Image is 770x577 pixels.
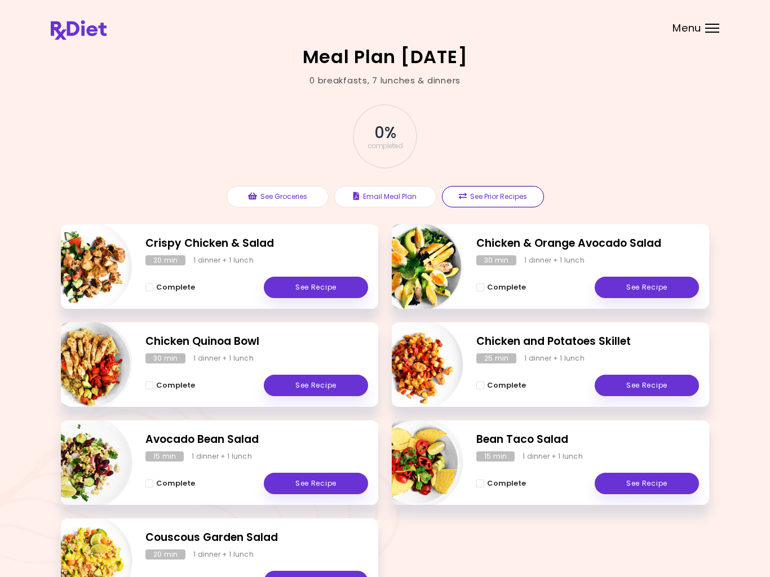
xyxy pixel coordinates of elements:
button: Complete - Chicken Quinoa Bowl [145,379,195,392]
img: Info - Bean Taco Salad [370,416,463,509]
div: 15 min [145,451,184,461]
div: 1 dinner + 1 lunch [193,549,254,560]
div: 15 min [476,451,515,461]
h2: Chicken Quinoa Bowl [145,334,368,350]
h2: Crispy Chicken & Salad [145,236,368,252]
span: Complete [156,479,195,488]
h2: Meal Plan [DATE] [303,48,468,66]
a: See Recipe - Crispy Chicken & Salad [264,277,368,298]
div: 30 min [145,353,185,363]
span: completed [368,143,403,149]
img: Info - Chicken & Orange Avocado Salad [370,220,463,313]
div: 0 breakfasts , 7 lunches & dinners [309,74,461,87]
a: See Recipe - Chicken Quinoa Bowl [264,375,368,396]
span: 0 % [374,123,395,143]
div: 30 min [476,255,516,265]
div: 1 dinner + 1 lunch [524,255,585,265]
h2: Chicken and Potatoes Skillet [476,334,699,350]
h2: Avocado Bean Salad [145,432,368,448]
button: See Prior Recipes [442,186,544,207]
div: 1 dinner + 1 lunch [524,353,585,363]
div: 1 dinner + 1 lunch [193,353,254,363]
span: Complete [487,381,526,390]
h2: Bean Taco Salad [476,432,699,448]
img: RxDiet [51,20,107,40]
a: See Recipe - Avocado Bean Salad [264,473,368,494]
h2: Chicken & Orange Avocado Salad [476,236,699,252]
span: Menu [672,23,701,33]
button: See Groceries [227,186,329,207]
span: Complete [487,479,526,488]
button: Email Meal Plan [334,186,436,207]
div: 20 min [145,549,185,560]
span: Complete [487,283,526,292]
button: Complete - Chicken & Orange Avocado Salad [476,281,526,294]
button: Complete - Chicken and Potatoes Skillet [476,379,526,392]
img: Info - Chicken and Potatoes Skillet [370,318,463,411]
div: 25 min [476,353,516,363]
h2: Couscous Garden Salad [145,530,368,546]
img: Info - Crispy Chicken & Salad [39,220,132,313]
a: See Recipe - Chicken and Potatoes Skillet [595,375,699,396]
a: See Recipe - Bean Taco Salad [595,473,699,494]
div: 1 dinner + 1 lunch [193,255,254,265]
button: Complete - Avocado Bean Salad [145,477,195,490]
div: 20 min [145,255,185,265]
img: Info - Chicken Quinoa Bowl [39,318,132,411]
a: See Recipe - Chicken & Orange Avocado Salad [595,277,699,298]
button: Complete - Crispy Chicken & Salad [145,281,195,294]
span: Complete [156,381,195,390]
div: 1 dinner + 1 lunch [192,451,252,461]
img: Info - Avocado Bean Salad [39,416,132,509]
div: 1 dinner + 1 lunch [523,451,583,461]
span: Complete [156,283,195,292]
button: Complete - Bean Taco Salad [476,477,526,490]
